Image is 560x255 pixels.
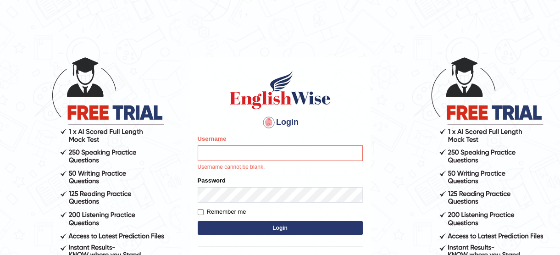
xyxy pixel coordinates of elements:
p: Username cannot be blank. [198,163,363,172]
label: Remember me [198,207,246,216]
label: Username [198,134,227,143]
label: Password [198,176,226,185]
img: Logo of English Wise sign in for intelligent practice with AI [228,69,333,111]
h4: Login [198,115,363,130]
input: Remember me [198,209,204,215]
button: Login [198,221,363,235]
